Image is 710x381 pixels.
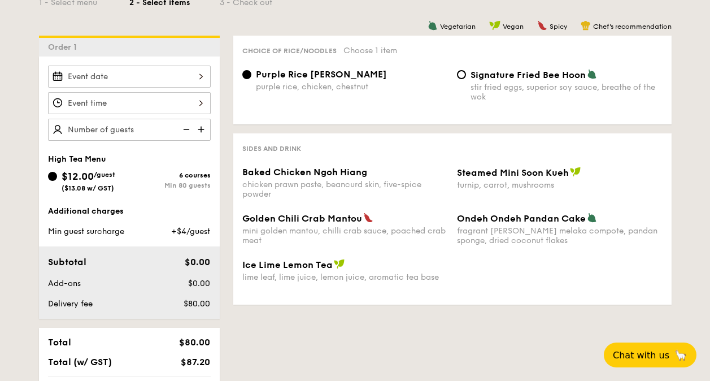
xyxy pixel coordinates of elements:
span: Total [48,337,71,348]
span: $80.00 [179,337,210,348]
div: Additional charges [48,206,211,217]
div: stir fried eggs, superior soy sauce, breathe of the wok [471,83,663,102]
div: purple rice, chicken, chestnut [256,82,448,92]
span: Ice Lime Lemon Tea [242,259,333,270]
span: $0.00 [188,279,210,288]
span: 🦙 [674,349,687,362]
span: Order 1 [48,42,81,52]
span: Vegetarian [440,23,476,31]
img: icon-add.58712e84.svg [194,119,211,140]
img: icon-chef-hat.a58ddaea.svg [581,20,591,31]
span: Ondeh Ondeh Pandan Cake [457,213,586,224]
div: 6 courses [129,171,211,179]
span: Total (w/ GST) [48,357,112,367]
span: ($13.08 w/ GST) [62,184,114,192]
span: Golden Chili Crab Mantou [242,213,362,224]
span: Baked Chicken Ngoh Hiang [242,167,367,177]
span: Delivery fee [48,299,93,309]
span: Steamed Mini Soon Kueh [457,167,569,178]
div: chicken prawn paste, beancurd skin, five-spice powder [242,180,448,199]
span: Chef's recommendation [593,23,672,31]
div: mini golden mantou, chilli crab sauce, poached crab meat [242,226,448,245]
input: Event date [48,66,211,88]
span: Sides and Drink [242,145,301,153]
img: icon-reduce.1d2dbef1.svg [177,119,194,140]
span: Spicy [550,23,567,31]
input: Event time [48,92,211,114]
span: Choice of rice/noodles [242,47,337,55]
input: Signature Fried Bee Hoonstir fried eggs, superior soy sauce, breathe of the wok [457,70,466,79]
span: $80.00 [184,299,210,309]
img: icon-vegan.f8ff3823.svg [334,259,345,269]
span: Subtotal [48,257,86,267]
input: Purple Rice [PERSON_NAME]purple rice, chicken, chestnut [242,70,251,79]
span: /guest [94,171,115,179]
img: icon-vegan.f8ff3823.svg [570,167,581,177]
img: icon-spicy.37a8142b.svg [537,20,547,31]
span: +$4/guest [171,227,210,236]
img: icon-vegan.f8ff3823.svg [489,20,500,31]
div: turnip, carrot, mushrooms [457,180,663,190]
span: Purple Rice [PERSON_NAME] [256,69,387,80]
input: Number of guests [48,119,211,141]
div: Min 80 guests [129,181,211,189]
span: $87.20 [181,357,210,367]
img: icon-vegetarian.fe4039eb.svg [587,213,597,223]
div: lime leaf, lime juice, lemon juice, aromatic tea base [242,272,448,282]
img: icon-vegetarian.fe4039eb.svg [587,69,597,79]
img: icon-spicy.37a8142b.svg [363,213,373,223]
img: icon-vegetarian.fe4039eb.svg [428,20,438,31]
span: Min guest surcharge [48,227,124,236]
input: $12.00/guest($13.08 w/ GST)6 coursesMin 80 guests [48,172,57,181]
div: fragrant [PERSON_NAME] melaka compote, pandan sponge, dried coconut flakes [457,226,663,245]
span: High Tea Menu [48,154,106,164]
span: Signature Fried Bee Hoon [471,70,586,80]
span: Choose 1 item [343,46,397,55]
button: Chat with us🦙 [604,343,696,367]
span: Chat with us [613,350,669,361]
span: Vegan [503,23,524,31]
span: $0.00 [185,257,210,267]
span: Add-ons [48,279,81,288]
span: $12.00 [62,170,94,183]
